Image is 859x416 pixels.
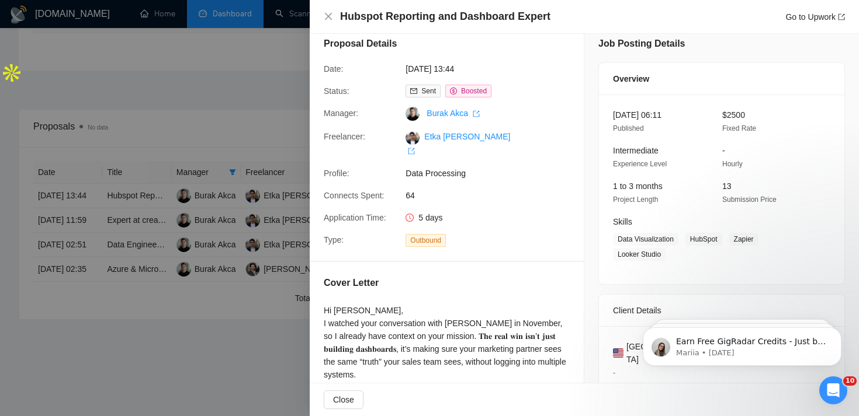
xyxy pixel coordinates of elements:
[722,146,725,155] span: -
[838,13,845,20] span: export
[406,214,414,222] span: clock-circle
[613,124,644,132] span: Published
[613,110,661,120] span: [DATE] 06:11
[421,87,436,95] span: Sent
[324,132,365,141] span: Freelancer:
[461,87,487,95] span: Boosted
[722,160,743,168] span: Hourly
[406,234,446,247] span: Outbound
[613,369,615,377] span: -
[418,213,442,222] span: 5 days
[625,303,859,384] iframe: Intercom notifications message
[722,110,745,120] span: $2500
[324,191,385,200] span: Connects Spent:
[324,37,397,51] h5: Proposal Details
[729,233,758,246] span: Zapier
[324,12,333,22] button: Close
[324,235,344,244] span: Type:
[324,109,358,118] span: Manager:
[722,195,777,204] span: Submission Price
[473,110,480,117] span: export
[324,390,363,409] button: Close
[613,347,624,359] img: 🇺🇸
[613,233,678,246] span: Data Visualization
[427,109,480,118] a: Burak Akca export
[613,181,663,191] span: 1 to 3 months
[613,160,667,168] span: Experience Level
[324,169,349,178] span: Profile:
[324,213,386,222] span: Application Time:
[406,189,581,202] span: 64
[613,146,659,155] span: Intermediate
[722,181,732,191] span: 13
[722,124,756,132] span: Fixed Rate
[340,9,550,24] h4: Hubspot Reporting and Dashboard Expert
[598,37,685,51] h5: Job Posting Details
[785,12,845,22] a: Go to Upworkexport
[613,195,658,204] span: Project Length
[324,276,379,290] h5: Cover Letter
[406,131,420,145] img: c1R1O6tFLYcq7RfMituW7bxdz21ezws5FDixGPQjb3acplQbVsGnaKukI1sQFIFI3q
[333,393,354,406] span: Close
[843,376,857,386] span: 10
[324,12,333,21] span: close
[613,248,666,261] span: Looker Studio
[613,295,830,326] div: Client Details
[410,88,417,95] span: mail
[685,233,722,246] span: HubSpot
[613,217,632,226] span: Skills
[450,88,457,95] span: dollar
[406,132,510,155] a: Etka [PERSON_NAME] export
[324,86,349,96] span: Status:
[819,376,847,404] iframe: Intercom live chat
[408,148,415,155] span: export
[406,167,581,180] span: Data Processing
